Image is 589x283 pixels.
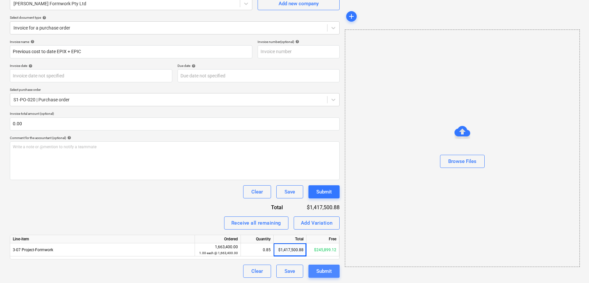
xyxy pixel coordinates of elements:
button: Clear [243,185,271,198]
div: Invoice date [10,64,172,68]
span: help [29,40,34,44]
div: Clear [251,188,263,196]
div: Clear [251,267,263,275]
div: Total [254,204,293,211]
span: help [27,64,32,68]
div: Line-item [10,235,195,243]
div: Comment for the accountant (optional) [10,136,340,140]
div: Add Variation [301,219,333,227]
input: Invoice number [258,45,340,58]
input: Invoice name [10,45,252,58]
div: $1,417,500.88 [293,204,340,211]
div: Submit [316,267,332,275]
input: Invoice date not specified [10,69,172,82]
div: 0.85 [243,243,271,256]
div: Total [274,235,306,243]
button: Submit [308,185,340,198]
span: add [347,12,355,20]
div: Submit [316,188,332,196]
span: help [41,16,46,20]
div: Invoice name [10,40,252,44]
p: Select purchase order [10,88,340,93]
span: help [66,136,71,140]
div: Select document type [10,15,340,20]
div: 1,663,400.00 [198,244,238,256]
button: Browse Files [440,155,485,168]
div: $245,899.12 [306,243,339,256]
p: Invoice total amount (optional) [10,111,340,117]
div: Browse Files [448,157,476,166]
div: $1,417,500.88 [274,243,306,256]
button: Clear [243,265,271,278]
div: Free [306,235,339,243]
button: Add Variation [294,216,340,230]
div: Receive all remaining [231,219,281,227]
span: help [190,64,196,68]
button: Receive all remaining [224,216,288,230]
button: Submit [308,265,340,278]
span: help [294,40,299,44]
input: Due date not specified [178,69,340,82]
div: Invoice number (optional) [258,40,340,44]
div: Save [284,267,295,275]
small: 1.00 each @ 1,663,400.00 [199,251,238,255]
input: Invoice total amount (optional) [10,117,340,131]
span: 3-07 Project-Formwork [13,248,53,252]
iframe: Chat Widget [556,252,589,283]
div: Due date [178,64,340,68]
button: Save [276,265,303,278]
button: Save [276,185,303,198]
div: Save [284,188,295,196]
div: Quantity [241,235,274,243]
div: Browse Files [345,30,580,267]
div: Ordered [195,235,241,243]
